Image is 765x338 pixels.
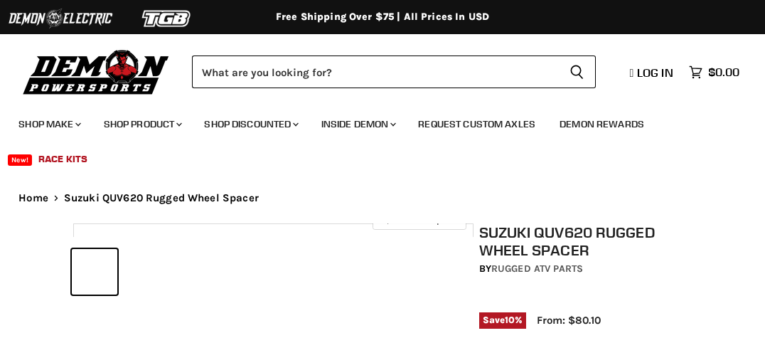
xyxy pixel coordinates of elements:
[114,5,220,32] img: TGB Logo 2
[637,65,673,80] span: Log in
[7,5,114,32] img: Demon Electric Logo 2
[93,110,191,139] a: Shop Product
[708,65,739,79] span: $0.00
[558,56,596,88] button: Search
[479,223,697,259] h1: Suzuki QUV620 Rugged Wheel Spacer
[491,263,583,275] a: Rugged ATV Parts
[380,214,459,225] span: Click to expand
[505,315,515,325] span: 10
[171,249,217,295] button: Suzuki QUV620 Rugged Wheel Spacer thumbnail
[8,104,736,174] ul: Main menu
[192,56,595,88] form: Product
[193,110,307,139] a: Shop Discounted
[311,110,405,139] a: Inside Demon
[192,56,557,88] input: Search
[8,110,90,139] a: Shop Make
[479,312,526,328] span: Save %
[549,110,655,139] a: Demon Rewards
[624,66,682,79] a: Log in
[72,249,117,295] button: Suzuki QUV620 Rugged Wheel Spacer thumbnail
[64,192,259,204] span: Suzuki QUV620 Rugged Wheel Spacer
[407,110,546,139] a: Request Custom Axles
[18,192,48,204] a: Home
[18,46,174,97] img: Demon Powersports
[28,144,98,174] a: Race Kits
[537,314,601,327] span: From: $80.10
[8,154,32,166] span: New!
[479,261,697,277] div: by
[122,249,167,295] button: Suzuki QUV620 Rugged Wheel Spacer thumbnail
[682,62,747,83] a: $0.00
